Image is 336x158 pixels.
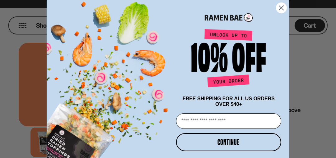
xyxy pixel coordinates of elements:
[176,133,281,151] button: CONTINUE
[190,29,268,90] img: Unlock up to 10% off
[183,96,275,107] span: FREE SHIPPING FOR ALL US ORDERS OVER $40+
[276,2,287,13] button: Close dialog
[205,12,253,23] img: Ramen Bae Logo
